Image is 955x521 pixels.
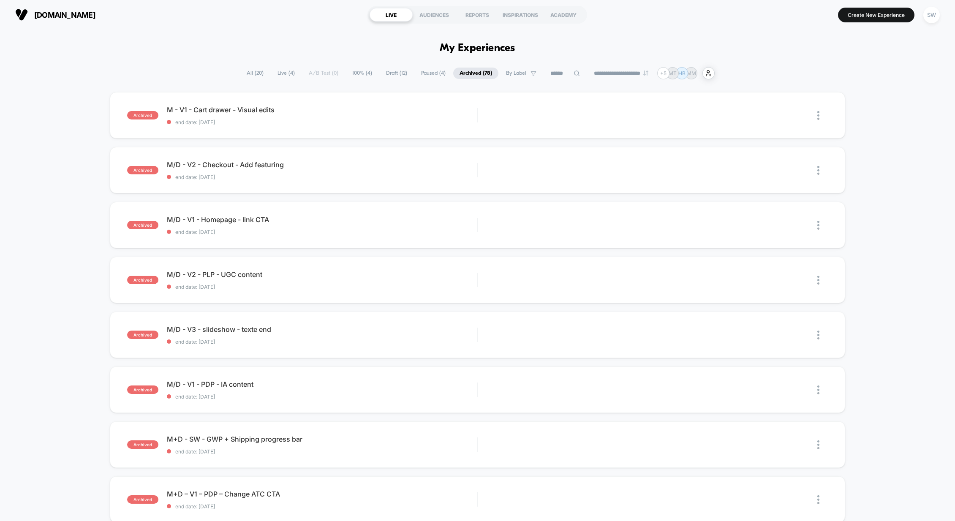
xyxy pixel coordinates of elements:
div: + 5 [657,67,669,79]
span: end date: [DATE] [167,448,477,455]
div: INSPIRATIONS [499,8,542,22]
p: MM [687,70,696,76]
span: M - V1 - Cart drawer - Visual edits [167,106,477,114]
span: end date: [DATE] [167,119,477,125]
img: close [817,440,819,449]
span: 100% ( 4 ) [346,68,378,79]
span: M/D - V3 - slideshow - texte end [167,325,477,334]
span: M/D - V2 - PLP - UGC content [167,270,477,279]
button: SW [921,6,942,24]
div: SW [923,7,940,23]
div: ACADEMY [542,8,585,22]
img: close [817,331,819,339]
img: close [817,276,819,285]
img: close [817,221,819,230]
img: Visually logo [15,8,28,21]
span: archived [127,166,158,174]
img: close [817,495,819,504]
span: Draft ( 12 ) [380,68,414,79]
span: archived [127,276,158,284]
span: M/D - V2 - Checkout - Add featuring [167,160,477,169]
span: end date: [DATE] [167,174,477,180]
span: Live ( 4 ) [271,68,301,79]
span: end date: [DATE] [167,284,477,290]
span: M/D - V1 - Homepage - link CTA [167,215,477,224]
button: [DOMAIN_NAME] [13,8,98,22]
span: M+D - SW - GWP + Shipping progress bar [167,435,477,443]
img: close [817,111,819,120]
span: [DOMAIN_NAME] [34,11,95,19]
p: HB [678,70,686,76]
span: All ( 20 ) [240,68,270,79]
span: end date: [DATE] [167,229,477,235]
span: archived [127,495,158,504]
span: archived [127,221,158,229]
span: archived [127,440,158,449]
span: end date: [DATE] [167,393,477,400]
span: archived [127,111,158,119]
div: REPORTS [456,8,499,22]
span: Paused ( 4 ) [415,68,452,79]
img: close [817,166,819,175]
span: By Label [506,70,526,76]
img: end [643,71,648,76]
p: MT [669,70,677,76]
img: close [817,385,819,394]
span: archived [127,385,158,394]
span: archived [127,331,158,339]
div: AUDIENCES [413,8,456,22]
div: LIVE [370,8,413,22]
span: end date: [DATE] [167,503,477,510]
span: M/D - V1 - PDP - IA content [167,380,477,388]
button: Create New Experience [838,8,914,22]
h1: My Experiences [440,42,515,54]
span: Archived ( 78 ) [453,68,498,79]
span: M+D – V1 – PDP – Change ATC CTA [167,490,477,498]
span: end date: [DATE] [167,339,477,345]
